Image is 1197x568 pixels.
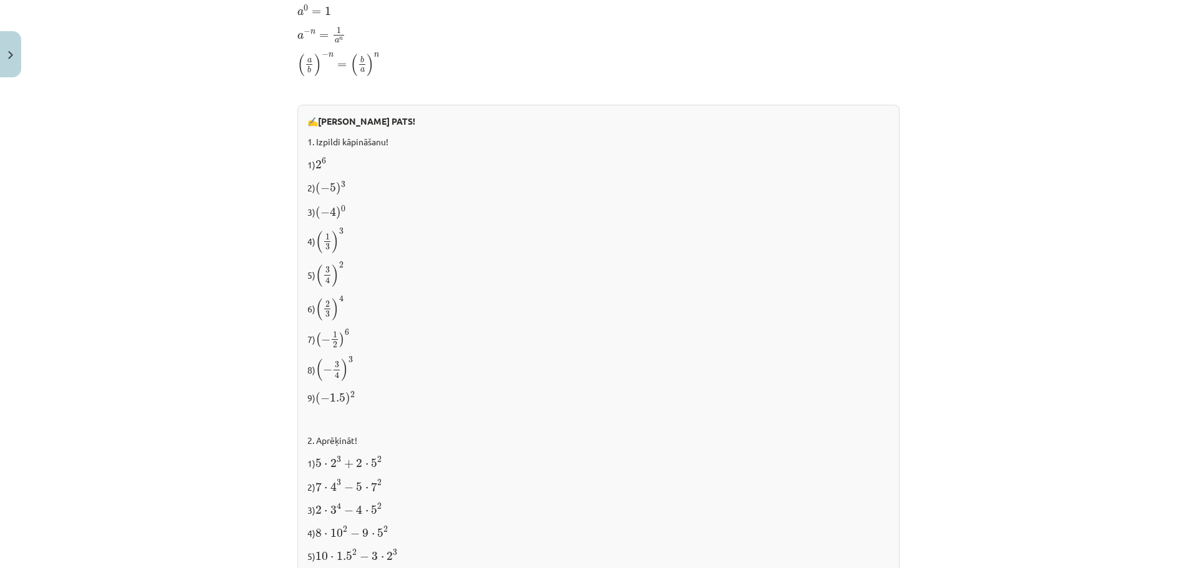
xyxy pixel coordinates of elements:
[307,389,890,406] p: 9)
[307,67,311,74] span: b
[330,459,337,468] span: 2
[304,5,308,11] span: 0
[325,267,330,273] span: 3
[307,356,890,382] p: 8)
[341,181,345,188] span: 3
[307,156,890,171] p: 1)
[332,231,339,253] span: )
[330,506,337,514] span: 3
[315,552,328,561] span: 10
[324,487,327,491] span: ⋅
[307,455,890,470] p: 1)
[322,52,329,58] span: −
[335,39,339,43] span: a
[337,503,341,509] span: 4
[315,529,322,537] span: 8
[310,31,315,35] span: n
[304,29,310,35] span: −
[381,556,384,560] span: ⋅
[344,483,353,492] span: −
[315,298,323,320] span: (
[330,482,337,491] span: 4
[377,479,382,486] span: 2
[307,547,890,563] p: 5)
[320,208,330,217] span: −
[307,203,890,220] p: 3)
[330,183,336,192] span: 5
[315,160,322,169] span: 2
[324,463,327,467] span: ⋅
[339,228,344,234] span: 3
[337,456,341,463] span: 3
[377,456,382,463] span: 2
[374,53,379,57] span: n
[341,359,349,381] span: )
[297,9,304,16] span: a
[345,329,349,335] span: 6
[377,503,382,509] span: 2
[393,549,397,556] span: 3
[350,54,358,76] span: (
[323,365,332,374] span: −
[371,482,377,491] span: 7
[325,244,330,250] span: 3
[337,27,341,34] span: 1
[307,261,890,287] p: 5)
[307,478,890,494] p: 2)
[315,264,323,287] span: (
[356,483,362,491] span: 5
[325,277,330,284] span: 4
[315,359,323,381] span: (
[307,59,312,63] span: a
[307,434,890,447] p: 2. Aprēķināt!
[324,533,327,537] span: ⋅
[297,33,304,39] span: a
[337,479,341,486] span: 3
[329,53,334,57] span: n
[341,206,345,212] span: 0
[332,264,339,287] span: )
[307,228,890,254] p: 4)
[307,501,890,517] p: 3)
[297,54,305,76] span: (
[315,459,322,468] span: 5
[344,506,353,515] span: −
[367,54,374,76] span: )
[319,34,329,39] span: =
[330,556,334,560] span: ⋅
[315,332,321,347] span: (
[356,505,362,514] span: 4
[371,459,377,468] span: 5
[337,552,352,561] span: 1.5
[318,115,415,127] b: [PERSON_NAME] PATS!
[307,179,890,196] p: 2)
[324,510,327,514] span: ⋅
[325,311,330,317] span: 3
[315,506,322,514] span: 2
[321,335,330,344] span: −
[330,529,343,537] span: 10
[330,393,345,402] span: 1.5
[315,482,322,491] span: 7
[330,207,336,216] span: 4
[307,135,890,148] p: 1. Izpildi kāpināšanu!
[387,552,393,561] span: 2
[339,37,343,41] span: n
[377,529,383,537] span: 5
[360,68,365,72] span: a
[335,362,339,368] span: 3
[337,63,347,68] span: =
[344,460,353,468] span: +
[352,549,357,556] span: 2
[336,206,341,219] span: )
[339,262,344,268] span: 2
[360,552,369,561] span: −
[371,506,377,514] span: 5
[307,329,890,349] p: 7)
[315,206,320,219] span: (
[320,394,330,403] span: −
[356,459,362,468] span: 2
[307,115,890,128] p: ✍️
[322,158,326,164] span: 6
[372,552,378,561] span: 3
